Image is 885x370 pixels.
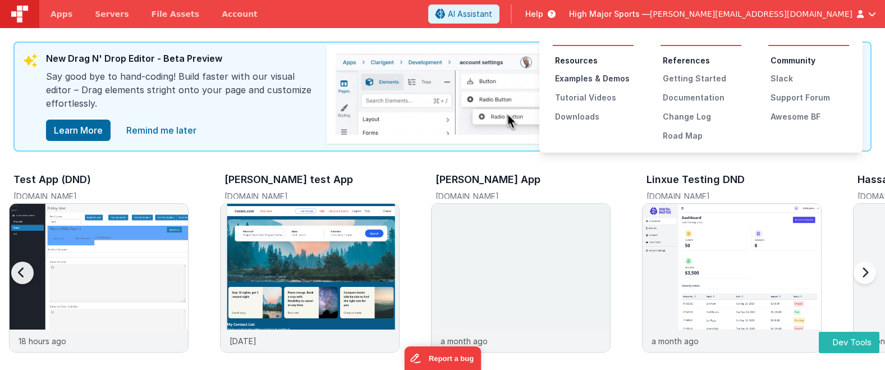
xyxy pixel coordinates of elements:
[663,92,741,103] div: Documentation
[663,130,741,141] div: Road Map
[555,111,634,122] div: Downloads
[555,73,634,84] div: Examples & Demos
[404,346,481,370] iframe: Marker.io feedback button
[663,73,741,84] div: Getting Started
[771,111,849,122] div: Awesome BF
[819,332,879,354] button: Dev Tools
[771,92,849,103] div: Support Forum
[663,55,741,66] li: References
[663,111,741,122] div: Change Log
[555,92,634,103] div: Tutorial Videos
[555,55,634,66] li: Resources
[771,55,849,66] li: Community
[771,73,849,84] div: Slack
